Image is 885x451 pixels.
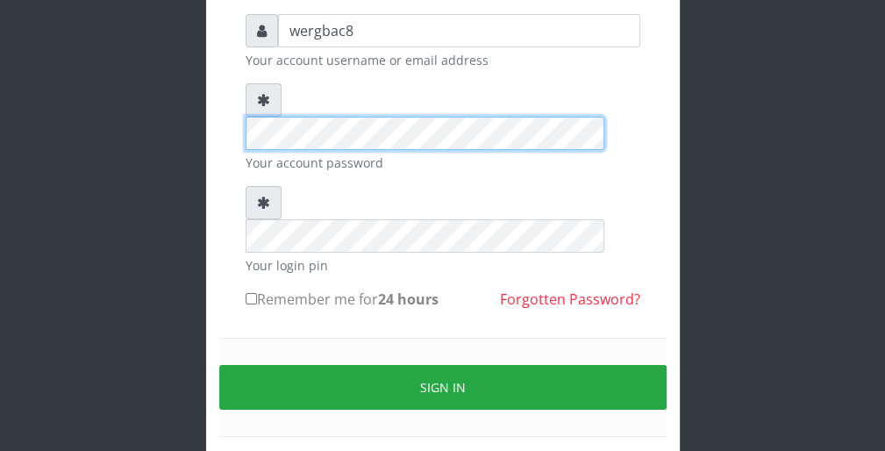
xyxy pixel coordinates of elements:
[246,293,257,304] input: Remember me for24 hours
[500,290,640,309] a: Forgotten Password?
[246,256,640,275] small: Your login pin
[246,51,640,69] small: Your account username or email address
[278,14,640,47] input: Username or email address
[246,154,640,172] small: Your account password
[219,365,667,410] button: Sign in
[378,290,439,309] b: 24 hours
[246,289,439,310] label: Remember me for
